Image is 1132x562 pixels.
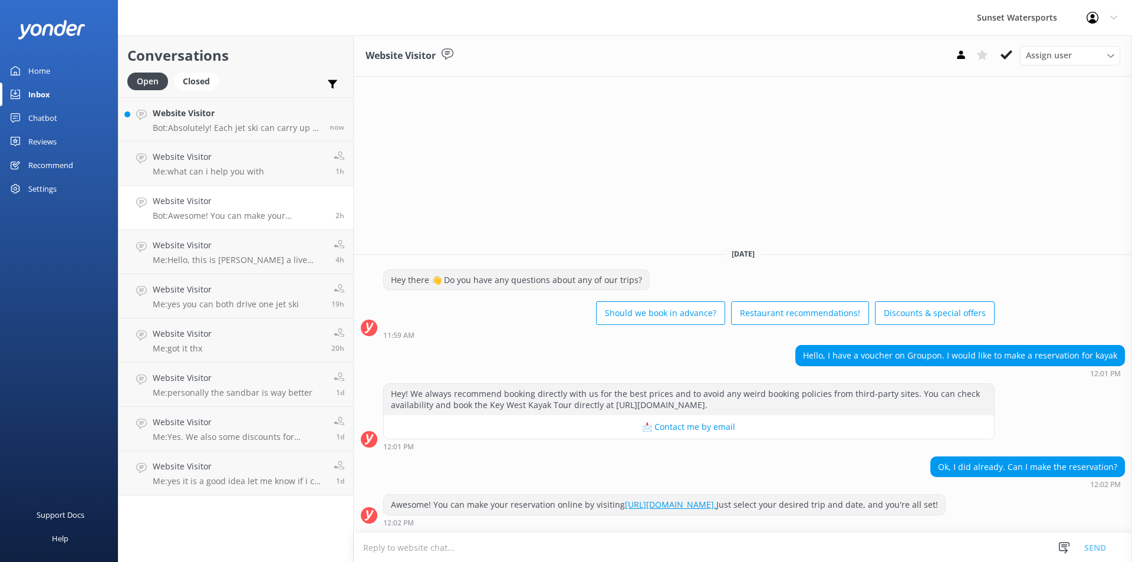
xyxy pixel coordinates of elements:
[28,177,57,201] div: Settings
[384,270,649,290] div: Hey there 👋 Do you have any questions about any of our trips?
[153,123,321,133] p: Bot: Absolutely! Each jet ski can carry up to 2 riders, and there's no extra charge for a second ...
[336,387,344,397] span: Aug 29 2025 10:56am (UTC -05:00) America/Cancun
[119,363,353,407] a: Website VisitorMe:personally the sandbar is way better1d
[119,407,353,451] a: Website VisitorMe:Yes. We also some discounts for September. When will you be in [GEOGRAPHIC_DATA...
[153,416,325,429] h4: Website Visitor
[731,301,869,325] button: Restaurant recommendations!
[335,255,344,265] span: Aug 30 2025 08:38am (UTC -05:00) America/Cancun
[174,73,219,90] div: Closed
[335,166,344,176] span: Aug 30 2025 11:30am (UTC -05:00) America/Cancun
[153,476,325,487] p: Me: yes it is a good idea let me know if i can be of any help deciding which trip
[119,142,353,186] a: Website VisitorMe:what can i help you with1h
[383,442,995,451] div: Aug 30 2025 11:01am (UTC -05:00) America/Cancun
[384,384,994,415] div: Hey! We always recommend booking directly with us for the best prices and to avoid any weird book...
[625,499,716,510] a: [URL][DOMAIN_NAME].
[336,432,344,442] span: Aug 29 2025 09:37am (UTC -05:00) America/Cancun
[795,369,1125,377] div: Aug 30 2025 11:01am (UTC -05:00) America/Cancun
[383,332,414,339] strong: 11:59 AM
[330,122,344,132] span: Aug 30 2025 01:05pm (UTC -05:00) America/Cancun
[596,301,725,325] button: Should we book in advance?
[153,372,312,384] h4: Website Visitor
[153,343,212,354] p: Me: got it thx
[383,518,946,527] div: Aug 30 2025 11:02am (UTC -05:00) America/Cancun
[1090,370,1121,377] strong: 12:01 PM
[384,415,994,439] button: 📩 Contact me by email
[127,74,174,87] a: Open
[1020,46,1120,65] div: Assign User
[127,44,344,67] h2: Conversations
[119,230,353,274] a: Website VisitorMe:Hello, this is [PERSON_NAME] a live agent with Sunset Watersports the jets skis...
[383,520,414,527] strong: 12:02 PM
[335,211,344,221] span: Aug 30 2025 11:02am (UTC -05:00) America/Cancun
[153,460,325,473] h4: Website Visitor
[119,97,353,142] a: Website VisitorBot:Absolutely! Each jet ski can carry up to 2 riders, and there's no extra charge...
[384,495,945,515] div: Awesome! You can make your reservation online by visiting Just select your desired trip and date,...
[336,476,344,486] span: Aug 29 2025 07:13am (UTC -05:00) America/Cancun
[153,327,212,340] h4: Website Visitor
[153,195,327,208] h4: Website Visitor
[18,20,85,40] img: yonder-white-logo.png
[153,211,327,221] p: Bot: Awesome! You can make your reservation online by visiting [URL][DOMAIN_NAME]. Just select yo...
[931,457,1124,477] div: Ok, I did already. Can I make the reservation?
[174,74,225,87] a: Closed
[383,331,995,339] div: Aug 30 2025 10:59am (UTC -05:00) America/Cancun
[153,239,325,252] h4: Website Visitor
[52,527,68,550] div: Help
[153,107,321,120] h4: Website Visitor
[28,130,57,153] div: Reviews
[119,318,353,363] a: Website VisitorMe:got it thx20h
[153,166,264,177] p: Me: what can i help you with
[119,186,353,230] a: Website VisitorBot:Awesome! You can make your reservation online by visiting [URL][DOMAIN_NAME]. ...
[153,299,299,310] p: Me: yes you can both drive one jet ski
[127,73,168,90] div: Open
[153,432,325,442] p: Me: Yes. We also some discounts for September. When will you be in [GEOGRAPHIC_DATA]?
[28,106,57,130] div: Chatbot
[1090,481,1121,488] strong: 12:02 PM
[930,480,1125,488] div: Aug 30 2025 11:02am (UTC -05:00) America/Cancun
[331,343,344,353] span: Aug 29 2025 04:16pm (UTC -05:00) America/Cancun
[119,274,353,318] a: Website VisitorMe:yes you can both drive one jet ski19h
[875,301,995,325] button: Discounts & special offers
[383,443,414,451] strong: 12:01 PM
[28,153,73,177] div: Recommend
[331,299,344,309] span: Aug 29 2025 05:17pm (UTC -05:00) America/Cancun
[28,59,50,83] div: Home
[37,503,84,527] div: Support Docs
[28,83,50,106] div: Inbox
[153,387,312,398] p: Me: personally the sandbar is way better
[725,249,762,259] span: [DATE]
[366,48,436,64] h3: Website Visitor
[796,346,1124,366] div: Hello, I have a voucher on Groupon. I would like to make a reservation for kayak
[153,150,264,163] h4: Website Visitor
[1026,49,1072,62] span: Assign user
[119,451,353,495] a: Website VisitorMe:yes it is a good idea let me know if i can be of any help deciding which trip1d
[153,255,325,265] p: Me: Hello, this is [PERSON_NAME] a live agent with Sunset Watersports the jets skis are in a desi...
[153,283,299,296] h4: Website Visitor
